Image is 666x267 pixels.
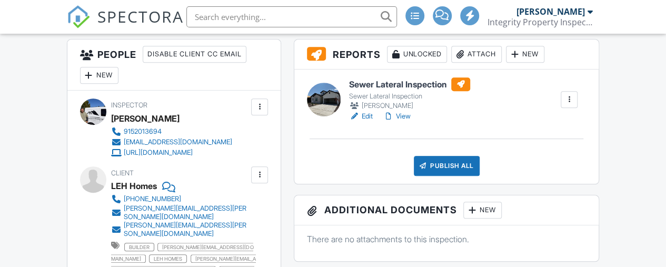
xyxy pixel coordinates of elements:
div: Publish All [414,156,480,176]
span: leh homes [149,254,187,263]
a: [PERSON_NAME][EMAIL_ADDRESS][PERSON_NAME][DOMAIN_NAME] [111,221,249,238]
a: [PERSON_NAME][EMAIL_ADDRESS][PERSON_NAME][DOMAIN_NAME] [111,204,249,221]
a: [URL][DOMAIN_NAME] [111,147,232,158]
div: LEH Homes [111,178,157,194]
div: [EMAIL_ADDRESS][DOMAIN_NAME] [124,138,232,146]
a: SPECTORA [67,14,184,36]
a: [PHONE_NUMBER] [111,194,249,204]
h3: People [67,39,281,91]
div: [PERSON_NAME] [111,111,180,126]
a: View [383,111,411,122]
span: Client [111,169,134,177]
div: Unlocked [387,46,447,63]
div: [PHONE_NUMBER] [124,195,181,203]
div: Attach [451,46,502,63]
div: [PERSON_NAME] [516,6,585,17]
p: There are no attachments to this inspection. [307,233,586,245]
div: [PERSON_NAME][EMAIL_ADDRESS][PERSON_NAME][DOMAIN_NAME] [124,204,249,221]
div: 9152013694 [124,127,162,136]
div: Integrity Property Inspections [488,17,593,27]
a: Sewer Lateral Inspection Sewer Lateral Inspection [PERSON_NAME] [349,77,470,111]
img: The Best Home Inspection Software - Spectora [67,5,90,28]
div: New [80,67,118,84]
a: 9152013694 [111,126,232,137]
a: Edit [349,111,373,122]
span: builder [124,243,154,251]
div: [PERSON_NAME][EMAIL_ADDRESS][PERSON_NAME][DOMAIN_NAME] [124,221,249,238]
input: Search everything... [186,6,397,27]
div: New [463,202,502,219]
div: New [506,46,544,63]
a: [EMAIL_ADDRESS][DOMAIN_NAME] [111,137,232,147]
span: SPECTORA [97,5,184,27]
span: [PERSON_NAME][EMAIL_ADDRESS][DOMAIN_NAME] [111,243,254,263]
span: Inspector [111,101,147,109]
div: [URL][DOMAIN_NAME] [124,149,193,157]
h3: Reports [294,39,599,70]
div: [PERSON_NAME] [349,101,470,111]
h6: Sewer Lateral Inspection [349,77,470,91]
h3: Additional Documents [294,195,599,225]
div: Sewer Lateral Inspection [349,92,470,101]
div: Disable Client CC Email [143,46,246,63]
